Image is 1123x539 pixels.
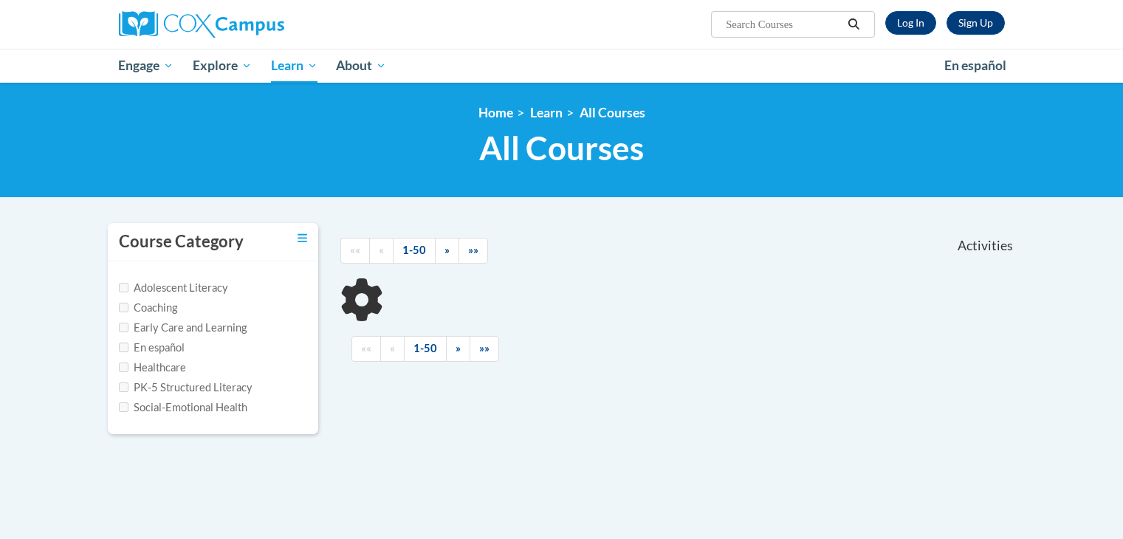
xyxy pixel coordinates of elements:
[479,342,490,354] span: »»
[456,342,461,354] span: »
[935,50,1016,81] a: En español
[444,244,450,256] span: »
[119,283,128,292] input: Checkbox for Options
[261,49,327,83] a: Learn
[530,105,563,120] a: Learn
[468,244,478,256] span: »»
[119,11,284,38] img: Cox Campus
[350,244,360,256] span: ««
[271,57,317,75] span: Learn
[479,128,644,168] span: All Courses
[119,363,128,372] input: Checkbox for Options
[119,323,128,332] input: Checkbox for Options
[119,303,128,312] input: Checkbox for Options
[380,336,405,362] a: Previous
[446,336,470,362] a: Next
[724,16,842,33] input: Search Courses
[119,11,399,38] a: Cox Campus
[119,399,247,416] label: Social-Emotional Health
[119,343,128,352] input: Checkbox for Options
[842,16,865,33] button: Search
[119,340,185,356] label: En español
[298,230,307,247] a: Toggle collapse
[118,57,174,75] span: Engage
[326,49,396,83] a: About
[580,105,645,120] a: All Courses
[119,280,228,296] label: Adolescent Literacy
[109,49,184,83] a: Engage
[885,11,936,35] a: Log In
[393,238,436,264] a: 1-50
[119,320,247,336] label: Early Care and Learning
[183,49,261,83] a: Explore
[119,402,128,412] input: Checkbox for Options
[947,11,1005,35] a: Register
[361,342,371,354] span: ««
[369,238,394,264] a: Previous
[119,380,253,396] label: PK-5 Structured Literacy
[379,244,384,256] span: «
[119,360,186,376] label: Healthcare
[119,230,244,253] h3: Course Category
[97,49,1027,83] div: Main menu
[470,336,499,362] a: End
[119,382,128,392] input: Checkbox for Options
[435,238,459,264] a: Next
[351,336,381,362] a: Begining
[340,238,370,264] a: Begining
[404,336,447,362] a: 1-50
[390,342,395,354] span: «
[944,58,1006,73] span: En español
[193,57,252,75] span: Explore
[958,238,1013,254] span: Activities
[459,238,488,264] a: End
[336,57,386,75] span: About
[478,105,513,120] a: Home
[119,300,177,316] label: Coaching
